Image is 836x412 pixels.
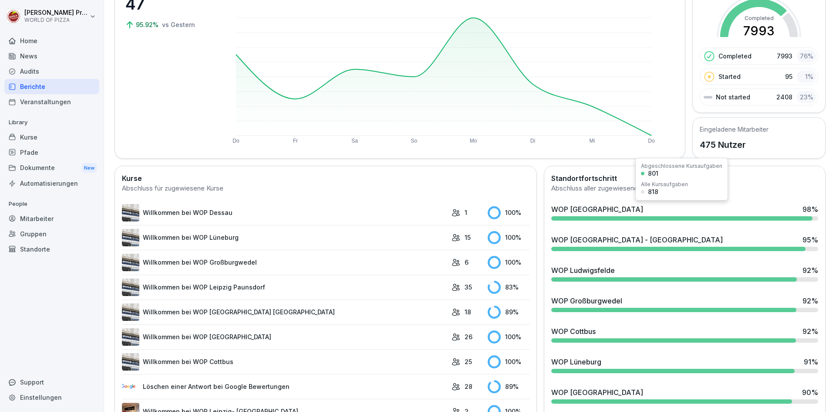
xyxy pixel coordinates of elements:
[4,226,99,242] a: Gruppen
[82,163,97,173] div: New
[4,242,99,257] div: Standorte
[4,116,99,129] p: Library
[122,254,447,271] a: Willkommen bei WOP Großburgwedel
[4,64,99,79] a: Audits
[24,9,88,17] p: [PERSON_NAME] Proschwitz
[551,387,643,398] div: WOP [GEOGRAPHIC_DATA]
[465,233,471,242] p: 15
[122,279,447,296] a: Willkommen bei WOP Leipzig Paunsdorf
[551,265,615,276] div: WOP Ludwigsfelde
[804,357,818,367] div: 91 %
[465,258,469,267] p: 6
[716,92,750,102] p: Not started
[122,204,447,221] a: Willkommen bei WOP Dessau
[488,231,529,244] div: 100 %
[797,50,816,62] div: 76 %
[122,184,529,194] div: Abschluss für zugewiesene Kurse
[551,296,622,306] div: WOP Großburgwedel
[641,182,688,187] div: Alle Kursaufgaben
[122,303,447,321] a: Willkommen bei WOP [GEOGRAPHIC_DATA] [GEOGRAPHIC_DATA]
[4,145,99,160] a: Pfade
[465,283,472,292] p: 35
[4,375,99,390] div: Support
[293,138,298,144] text: Fr
[548,201,822,224] a: WOP [GEOGRAPHIC_DATA]98%
[4,390,99,405] a: Einstellungen
[551,204,643,215] div: WOP [GEOGRAPHIC_DATA]
[465,382,472,391] p: 28
[802,326,818,337] div: 92 %
[548,292,822,316] a: WOP Großburgwedel92%
[351,138,358,144] text: Sa
[488,355,529,368] div: 100 %
[785,72,792,81] p: 95
[465,307,471,317] p: 18
[776,92,792,102] p: 2408
[4,160,99,176] div: Dokumente
[465,332,472,341] p: 26
[465,208,467,217] p: 1
[4,79,99,94] a: Berichte
[4,94,99,109] a: Veranstaltungen
[122,254,139,271] img: ax2nnx46jihk0u0mqtqfo3fl.png
[488,380,529,393] div: 89 %
[136,20,160,29] p: 95.92%
[777,51,792,61] p: 7993
[551,184,818,194] div: Abschluss aller zugewiesenen Kurse pro Standort
[589,138,595,144] text: Mi
[488,206,529,219] div: 100 %
[802,204,818,215] div: 98 %
[648,189,658,195] div: 818
[551,357,601,367] div: WOP Lüneburg
[530,138,535,144] text: Di
[802,296,818,306] div: 92 %
[548,262,822,285] a: WOP Ludwigsfelde92%
[700,125,769,134] h5: Eingeladene Mitarbeiter
[4,197,99,211] p: People
[122,279,139,296] img: ax2nnx46jihk0u0mqtqfo3fl.png
[718,72,741,81] p: Started
[162,20,195,29] p: vs Gestern
[488,281,529,294] div: 83 %
[548,323,822,346] a: WOP Cottbus92%
[641,163,722,169] div: Abgeschlossene Kursaufgaben
[465,357,472,366] p: 25
[551,173,818,184] h2: Standortfortschritt
[122,353,139,371] img: ax2nnx46jihk0u0mqtqfo3fl.png
[648,170,658,177] div: 801
[122,328,139,346] img: fptfw445wg0uer0j9cvk4vxb.png
[548,353,822,377] a: WOP Lüneburg91%
[470,138,477,144] text: Mo
[122,229,139,246] img: ax2nnx46jihk0u0mqtqfo3fl.png
[648,138,655,144] text: Do
[548,231,822,255] a: WOP [GEOGRAPHIC_DATA] - [GEOGRAPHIC_DATA]95%
[488,256,529,269] div: 100 %
[122,353,447,371] a: Willkommen bei WOP Cottbus
[797,70,816,83] div: 1 %
[4,211,99,226] a: Mitarbeiter
[551,235,723,245] div: WOP [GEOGRAPHIC_DATA] - [GEOGRAPHIC_DATA]
[122,303,139,321] img: hr6578poly0tergy2tevt5nu.png
[122,173,529,184] h2: Kurse
[4,33,99,48] a: Home
[4,176,99,191] a: Automatisierungen
[4,48,99,64] a: News
[700,138,769,151] p: 475 Nutzer
[551,326,596,337] div: WOP Cottbus
[24,17,88,23] p: WORLD OF PIZZA
[122,328,447,346] a: Willkommen bei WOP [GEOGRAPHIC_DATA]
[122,378,139,395] img: rfw3neovmcky7iknxqrn3vpn.png
[718,51,752,61] p: Completed
[4,129,99,145] a: Kurse
[488,306,529,319] div: 89 %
